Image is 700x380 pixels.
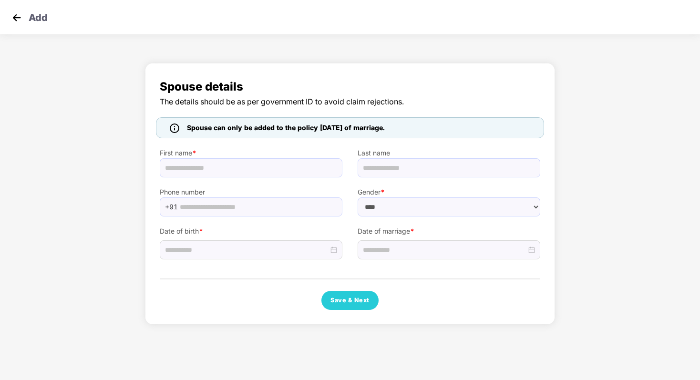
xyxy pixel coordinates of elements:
[10,10,24,25] img: svg+xml;base64,PHN2ZyB4bWxucz0iaHR0cDovL3d3dy53My5vcmcvMjAwMC9zdmciIHdpZHRoPSIzMCIgaGVpZ2h0PSIzMC...
[160,226,342,236] label: Date of birth
[160,187,342,197] label: Phone number
[29,10,48,22] p: Add
[358,148,540,158] label: Last name
[358,187,540,197] label: Gender
[160,78,540,96] span: Spouse details
[187,123,385,133] span: Spouse can only be added to the policy [DATE] of marriage.
[160,96,540,108] span: The details should be as per government ID to avoid claim rejections.
[165,200,178,214] span: +91
[160,148,342,158] label: First name
[321,291,379,310] button: Save & Next
[358,226,540,236] label: Date of marriage
[170,123,179,133] img: icon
